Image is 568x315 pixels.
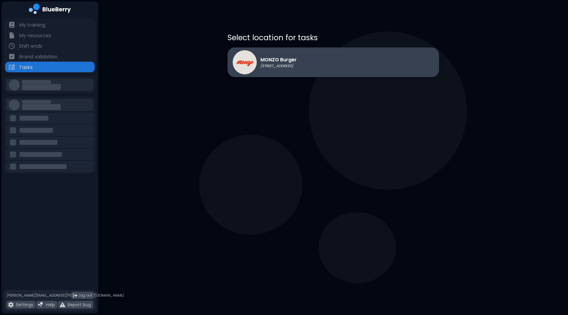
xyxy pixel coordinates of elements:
[9,43,15,49] img: file icon
[260,63,297,68] p: [STREET_ADDRESS]
[19,21,45,29] p: My training
[6,293,124,298] p: [PERSON_NAME][EMAIL_ADDRESS][PERSON_NAME][DOMAIN_NAME]
[19,43,42,50] p: Shift ends
[46,302,55,307] p: Help
[233,50,257,74] img: MONZO Burger logo
[9,54,15,60] img: file icon
[8,302,14,307] img: file icon
[79,293,92,298] span: Log out
[9,64,15,70] img: file icon
[68,302,91,307] p: Report bug
[29,4,71,16] img: company logo
[260,56,297,63] p: MONZO Burger
[38,302,44,307] img: file icon
[16,302,33,307] p: Settings
[228,33,439,43] p: Select location for tasks
[60,302,65,307] img: file icon
[9,32,15,38] img: file icon
[73,293,77,298] img: logout
[9,22,15,28] img: file icon
[19,32,51,39] p: My resources
[19,64,33,71] p: Tasks
[19,53,57,60] p: Brand validation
